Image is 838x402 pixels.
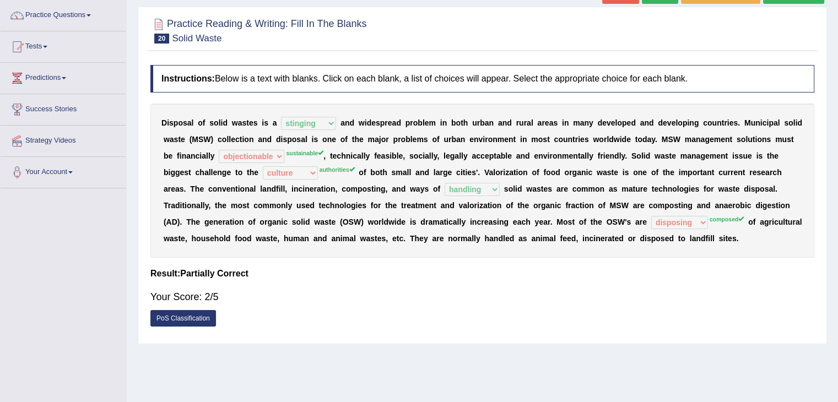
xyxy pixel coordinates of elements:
[170,135,174,144] b: a
[418,151,423,160] b: c
[393,135,398,144] b: p
[353,151,357,160] b: c
[186,151,191,160] b: a
[240,135,242,144] b: t
[763,118,767,127] b: c
[626,135,631,144] b: e
[509,135,513,144] b: n
[246,118,249,127] b: t
[531,118,533,127] b: l
[220,118,223,127] b: i
[700,135,705,144] b: a
[793,118,796,127] b: l
[604,135,607,144] b: r
[729,118,734,127] b: e
[401,135,406,144] b: o
[733,118,738,127] b: s
[172,33,221,44] small: Solid Waste
[578,135,580,144] b: i
[778,118,780,127] b: l
[398,135,401,144] b: r
[707,118,712,127] b: o
[377,151,381,160] b: e
[330,151,333,160] b: t
[154,34,169,44] span: 20
[558,135,563,144] b: o
[219,118,221,127] b: l
[673,135,680,144] b: W
[640,118,645,127] b: a
[784,118,788,127] b: s
[755,135,757,144] b: i
[312,135,314,144] b: i
[196,151,200,160] b: c
[410,118,413,127] b: r
[187,118,192,127] b: a
[797,118,802,127] b: d
[461,135,466,144] b: n
[611,118,615,127] b: e
[273,118,277,127] b: a
[589,118,593,127] b: y
[280,135,283,144] b: i
[753,135,755,144] b: t
[164,135,170,144] b: w
[359,118,365,127] b: w
[264,118,268,127] b: s
[150,65,814,93] h4: Below is a text with blanks. Click on each blank, a list of choices will appear. Select the appro...
[178,118,183,127] b: o
[392,151,397,160] b: b
[791,135,794,144] b: t
[249,135,254,144] b: n
[513,135,516,144] b: t
[617,118,622,127] b: o
[744,118,751,127] b: M
[386,135,388,144] b: r
[748,135,753,144] b: u
[174,135,179,144] b: s
[493,135,498,144] b: n
[198,135,203,144] b: S
[379,135,381,144] b: j
[365,118,367,127] b: i
[406,118,410,127] b: p
[507,118,512,127] b: d
[520,135,522,144] b: i
[332,135,336,144] b: e
[388,118,392,127] b: e
[549,118,554,127] b: a
[385,151,390,160] b: s
[253,118,258,127] b: s
[788,118,793,127] b: o
[580,118,585,127] b: a
[286,150,323,156] sup: sustainable
[474,135,479,144] b: n
[232,118,238,127] b: w
[725,135,730,144] b: n
[218,135,222,144] b: c
[498,118,502,127] b: a
[745,135,748,144] b: l
[413,135,417,144] b: e
[626,118,631,127] b: e
[553,118,558,127] b: s
[724,118,727,127] b: r
[694,118,699,127] b: g
[267,135,272,144] b: d
[722,118,725,127] b: t
[1,31,126,59] a: Tests
[522,135,527,144] b: n
[456,135,461,144] b: a
[531,135,538,144] b: m
[675,118,678,127] b: l
[519,118,524,127] b: u
[691,135,696,144] b: a
[249,118,253,127] b: e
[687,118,689,127] b: i
[480,118,485,127] b: b
[229,135,231,144] b: l
[398,151,403,160] b: e
[485,118,489,127] b: a
[340,135,345,144] b: o
[352,135,355,144] b: t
